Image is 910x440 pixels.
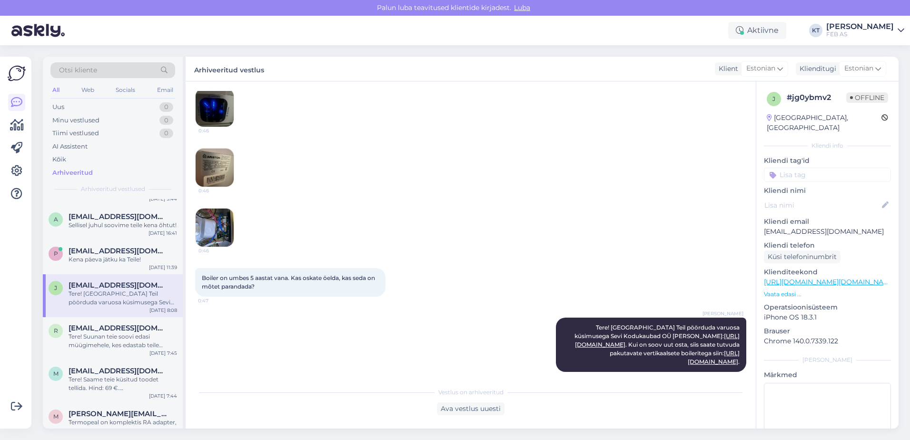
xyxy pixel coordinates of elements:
[53,413,59,420] span: m
[69,281,168,290] span: jaanikaju@gmail.com
[52,155,66,164] div: Kõik
[767,113,881,133] div: [GEOGRAPHIC_DATA], [GEOGRAPHIC_DATA]
[79,84,96,96] div: Web
[772,95,775,102] span: j
[69,367,168,375] span: marialeier@gmail.com
[69,332,177,350] div: Tere! Suunan teie soovi edasi müügimehele, kes edastab teile hinnapakkumise.
[787,92,846,103] div: # jg0ybmv2
[198,297,234,304] span: 0:47
[149,392,177,400] div: [DATE] 7:44
[708,372,743,380] span: 8:08
[69,290,177,307] div: Tere! [GEOGRAPHIC_DATA] Teil pöörduda varuosa küsimusega Sevi Kodukaubad OÜ [PERSON_NAME]: [URL][...
[52,102,64,112] div: Uus
[148,230,177,237] div: [DATE] 16:41
[764,240,891,250] p: Kliendi telefon
[196,149,234,187] img: Attachment
[764,290,891,299] p: Vaata edasi ...
[437,402,504,415] div: Ava vestlus uuesti
[149,307,177,314] div: [DATE] 8:08
[826,23,904,38] a: [PERSON_NAME]FEB AS
[52,129,99,138] div: Tiimi vestlused
[764,356,891,364] div: [PERSON_NAME]
[198,187,234,194] span: 0:46
[8,64,26,82] img: Askly Logo
[149,264,177,271] div: [DATE] 11:39
[438,388,504,397] span: Vestlus on arhiveeritud
[69,410,168,418] span: martin@matulen.ee
[574,324,741,365] span: Tere! [GEOGRAPHIC_DATA] Teil pöörduda varuosa küsimusega Sevi Kodukaubad OÜ [PERSON_NAME]: . Kui ...
[202,274,376,290] span: Boiler on umbes 5 aastat vana. Kas oskate öelda, kas seda on mõtet parandada?
[746,63,775,74] span: Estonian
[764,370,891,380] p: Märkmed
[764,168,891,182] input: Lisa tag
[52,142,88,151] div: AI Assistent
[59,65,97,75] span: Otsi kliente
[69,418,177,435] div: Termopeal on komplektis RA adapter, mis sobitud RA-N ventiiliga.
[155,84,175,96] div: Email
[728,22,786,39] div: Aktiivne
[846,92,888,103] span: Offline
[54,284,57,291] span: j
[198,247,234,254] span: 0:46
[52,116,99,125] div: Minu vestlused
[844,63,873,74] span: Estonian
[196,89,234,127] img: Attachment
[159,116,173,125] div: 0
[702,310,743,317] span: [PERSON_NAME]
[69,324,168,332] span: raivo1404.rr@gmail.com
[809,24,822,37] div: KT
[194,62,264,75] label: Arhiveeritud vestlus
[53,370,59,377] span: m
[764,250,841,263] div: Küsi telefoninumbrit
[149,350,177,357] div: [DATE] 7:45
[50,84,61,96] div: All
[764,302,891,312] p: Operatsioonisüsteem
[764,267,891,277] p: Klienditeekond
[114,84,137,96] div: Socials
[764,200,880,210] input: Lisa nimi
[764,217,891,227] p: Kliendi email
[81,185,145,193] span: Arhiveeritud vestlused
[826,30,894,38] div: FEB AS
[69,221,177,230] div: Sellisel juhul soovime teile kena õhtut!
[198,127,234,134] span: 0:46
[764,141,891,150] div: Kliendi info
[54,216,58,223] span: a
[54,327,58,334] span: r
[196,209,234,247] img: Attachment
[159,102,173,112] div: 0
[764,156,891,166] p: Kliendi tag'id
[796,64,836,74] div: Klienditugi
[69,375,177,392] div: Tere! Saame teie küsitud toodet tellida. Hind: 69 €. [GEOGRAPHIC_DATA] on kuskil 2 nädalat. Kui s...
[764,326,891,336] p: Brauser
[715,64,738,74] div: Klient
[52,168,93,178] div: Arhiveeritud
[159,129,173,138] div: 0
[764,312,891,322] p: iPhone OS 18.3.1
[69,255,177,264] div: Kena päeva jätku ka Teile!
[764,186,891,196] p: Kliendi nimi
[764,336,891,346] p: Chrome 140.0.7339.122
[149,195,177,202] div: [DATE] 9:44
[764,227,891,237] p: [EMAIL_ADDRESS][DOMAIN_NAME]
[69,247,168,255] span: pentcathy@gmail.com
[69,212,168,221] span: aima.saar97@gmail.com
[826,23,894,30] div: [PERSON_NAME]
[54,250,58,257] span: p
[764,278,896,286] a: [URL][DOMAIN_NAME][DOMAIN_NAME]
[511,3,533,12] span: Luba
